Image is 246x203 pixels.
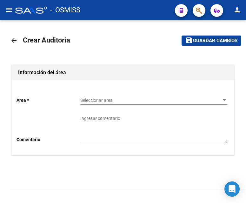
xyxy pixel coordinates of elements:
[17,136,80,143] p: Comentario
[233,6,241,14] mat-icon: person
[193,38,237,44] span: Guardar cambios
[185,36,193,44] mat-icon: save
[23,36,70,44] span: Crear Auditoria
[18,68,228,78] h1: Información del área
[182,36,241,45] button: Guardar cambios
[5,6,13,14] mat-icon: menu
[80,98,222,103] span: Seleccionar area
[50,3,80,17] span: - OSMISS
[10,37,18,44] mat-icon: arrow_back
[17,97,80,104] p: Area *
[224,181,240,197] div: Open Intercom Messenger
